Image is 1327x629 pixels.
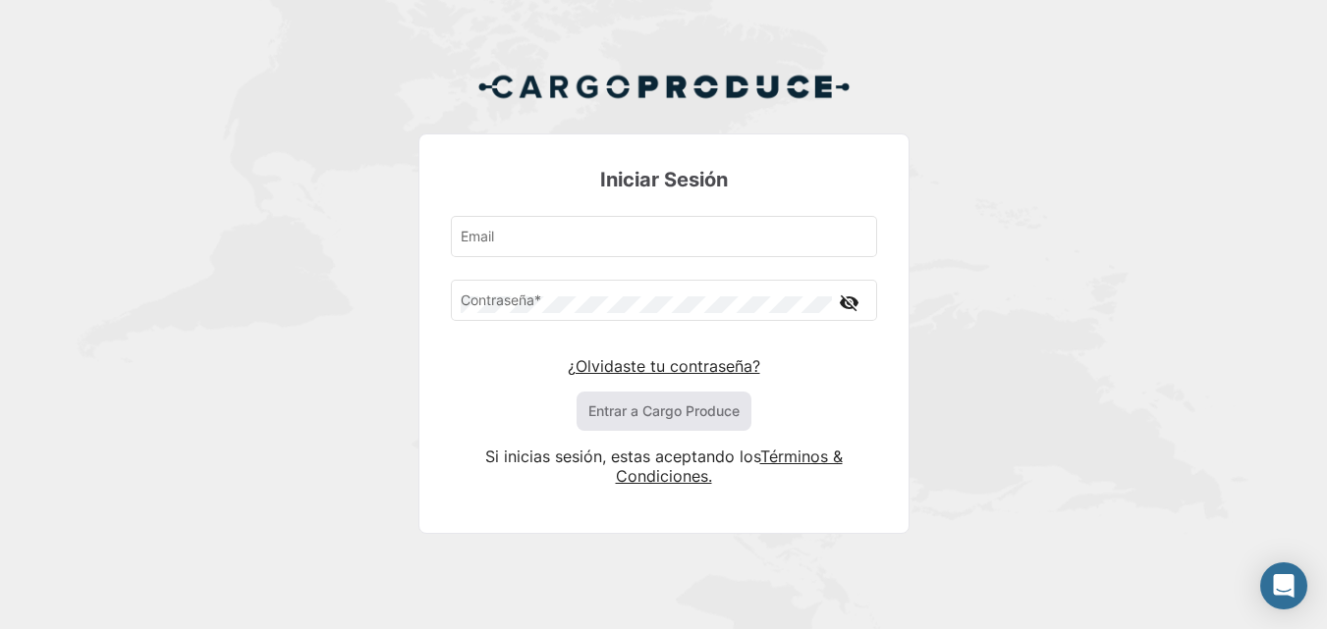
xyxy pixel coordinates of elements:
a: ¿Olvidaste tu contraseña? [568,356,760,376]
a: Términos & Condiciones. [616,446,843,486]
mat-icon: visibility_off [838,290,861,315]
h3: Iniciar Sesión [451,166,877,193]
span: Si inicias sesión, estas aceptando los [485,446,760,466]
div: Abrir Intercom Messenger [1260,562,1307,609]
img: Cargo Produce Logo [477,63,851,110]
